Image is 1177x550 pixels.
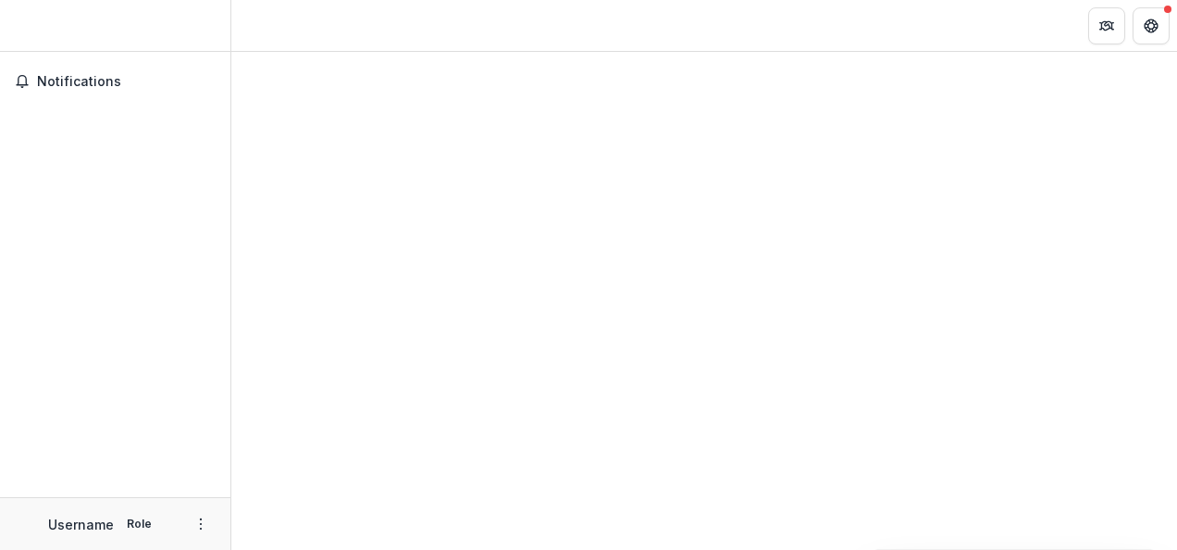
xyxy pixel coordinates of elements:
[37,74,216,90] span: Notifications
[1088,7,1125,44] button: Partners
[1133,7,1170,44] button: Get Help
[7,67,223,96] button: Notifications
[48,515,114,534] p: Username
[190,513,212,535] button: More
[121,516,157,532] p: Role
